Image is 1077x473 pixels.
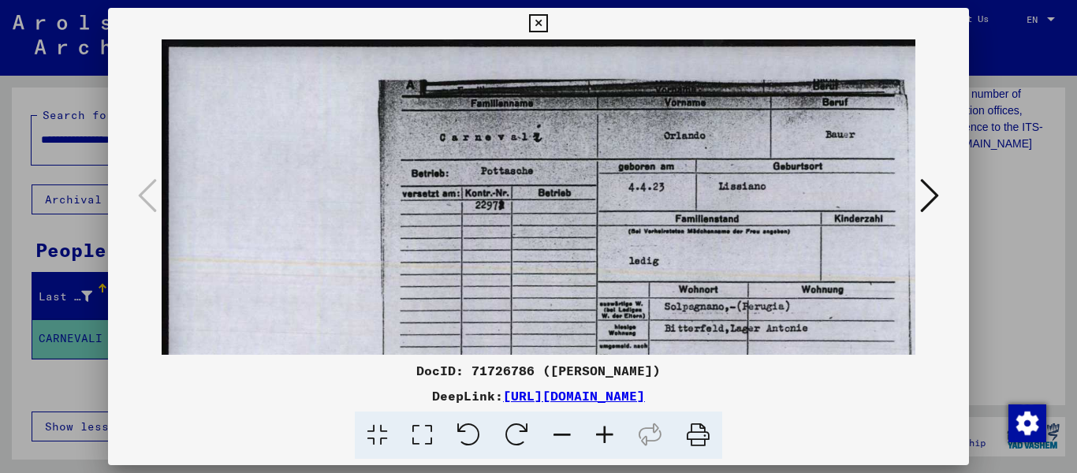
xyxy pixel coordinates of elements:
img: Zustimmung ändern [1008,404,1046,442]
div: DeepLink: [108,386,970,405]
div: DocID: 71726786 ([PERSON_NAME]) [108,361,970,380]
a: [URL][DOMAIN_NAME] [503,388,645,404]
div: Zustimmung ändern [1008,404,1045,441]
